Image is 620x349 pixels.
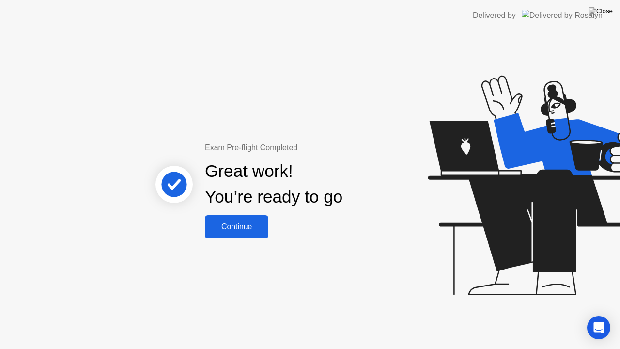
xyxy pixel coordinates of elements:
img: Delivered by Rosalyn [522,10,603,21]
div: Continue [208,222,265,231]
div: Exam Pre-flight Completed [205,142,405,154]
div: Great work! You’re ready to go [205,159,342,210]
div: Open Intercom Messenger [587,316,610,339]
button: Continue [205,215,268,238]
div: Delivered by [473,10,516,21]
img: Close [589,7,613,15]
